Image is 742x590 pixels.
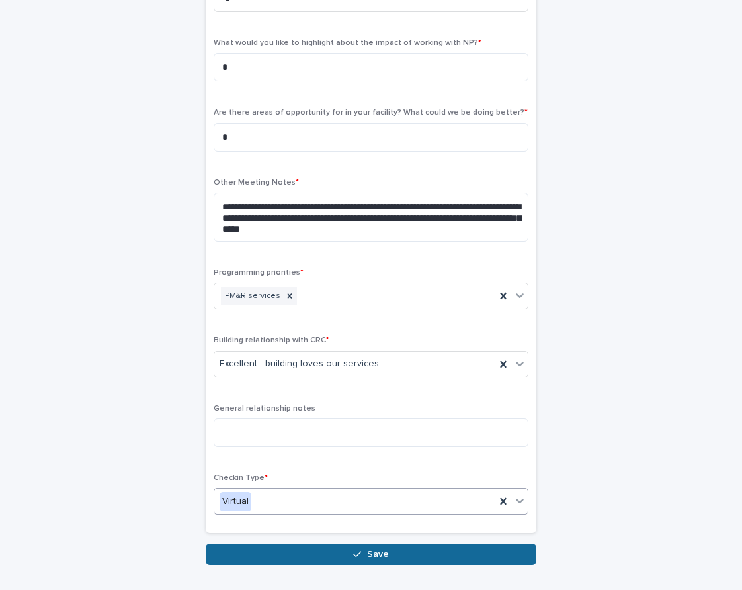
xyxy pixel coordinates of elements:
[214,405,315,413] span: General relationship notes
[214,269,304,277] span: Programming priorities
[206,544,536,565] button: Save
[214,474,268,482] span: Checkin Type
[367,550,389,559] span: Save
[214,179,299,187] span: Other Meeting Notes
[220,357,379,371] span: Excellent - building loves our services
[214,109,528,117] span: Are there areas of opportunity for in your facility? What could we be doing better?
[214,39,481,47] span: What would you like to highlight about the impact of working with NP?
[220,492,251,511] div: Virtual
[214,336,329,344] span: Building relationship with CRC
[221,287,282,305] div: PM&R services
